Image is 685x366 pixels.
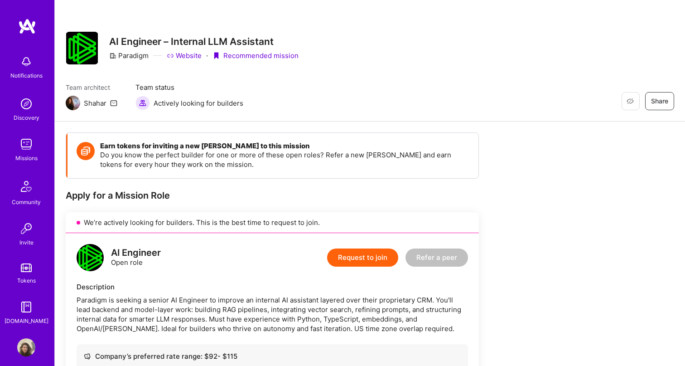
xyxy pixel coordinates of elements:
[110,99,117,107] i: icon Mail
[84,351,461,361] div: Company’s preferred rate range: $ 92 - $ 115
[17,53,35,71] img: bell
[66,83,117,92] span: Team architect
[17,95,35,113] img: discovery
[100,142,469,150] h4: Earn tokens for inviting a new [PERSON_NAME] to this mission
[5,316,48,326] div: [DOMAIN_NAME]
[14,113,39,122] div: Discovery
[18,18,36,34] img: logo
[15,176,37,197] img: Community
[405,249,468,267] button: Refer a peer
[167,51,202,60] a: Website
[17,338,35,356] img: User Avatar
[77,244,104,271] img: logo
[645,92,674,110] button: Share
[327,249,398,267] button: Request to join
[12,197,41,207] div: Community
[651,97,668,106] span: Share
[154,98,243,108] span: Actively looking for builders
[100,150,469,169] p: Do you know the perfect builder for one or more of these open roles? Refer a new [PERSON_NAME] an...
[66,212,479,233] div: We’re actively looking for builders. This is the best time to request to join.
[627,98,634,105] i: icon EyeClosed
[19,238,34,247] div: Invite
[212,51,299,60] div: Recommended mission
[135,96,150,110] img: Actively looking for builders
[66,32,98,64] img: Company Logo
[77,142,95,160] img: Token icon
[15,153,38,163] div: Missions
[109,52,116,59] i: icon CompanyGray
[109,36,299,47] h3: AI Engineer – Internal LLM Assistant
[17,298,35,316] img: guide book
[111,248,161,258] div: AI Engineer
[77,295,468,333] div: Paradigm is seeking a senior AI Engineer to improve an internal AI assistant layered over their p...
[77,282,468,292] div: Description
[15,338,38,356] a: User Avatar
[10,71,43,80] div: Notifications
[17,276,36,285] div: Tokens
[66,190,479,201] div: Apply for a Mission Role
[84,98,106,108] div: Shahar
[17,220,35,238] img: Invite
[17,135,35,153] img: teamwork
[212,52,220,59] i: icon PurpleRibbon
[109,51,149,60] div: Paradigm
[21,264,32,272] img: tokens
[135,83,243,92] span: Team status
[66,96,80,110] img: Team Architect
[206,51,208,60] div: ·
[84,353,91,360] i: icon Cash
[111,248,161,267] div: Open role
